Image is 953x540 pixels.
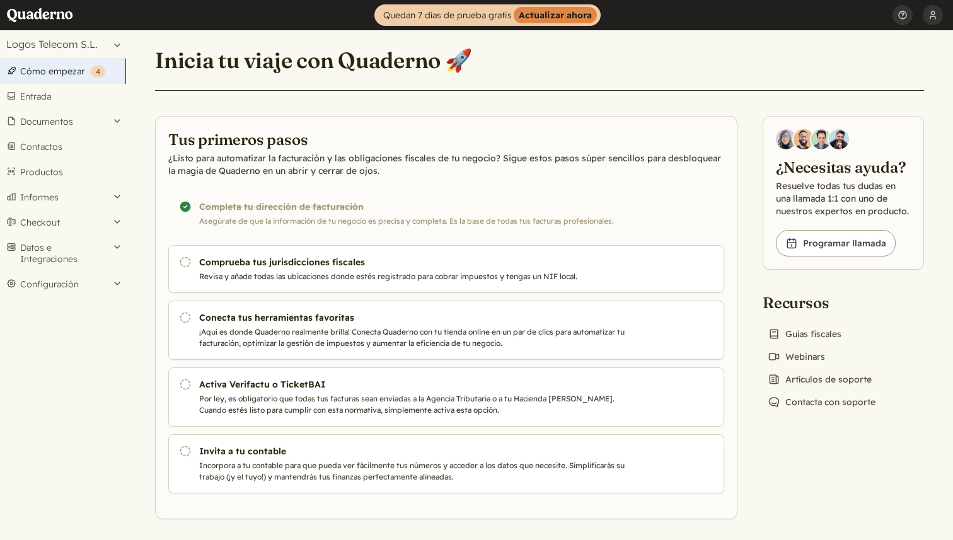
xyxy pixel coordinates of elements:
a: Comprueba tus jurisdicciones fiscales Revisa y añade todas las ubicaciones donde estés registrado... [168,245,724,293]
p: ¿Listo para automatizar la facturación y las obligaciones fiscales de tu negocio? Sigue estos pas... [168,152,724,177]
h1: Inicia tu viaje con Quaderno 🚀 [155,47,472,74]
a: Contacta con soporte [763,393,881,411]
a: Artículos de soporte [763,371,877,388]
h2: Tus primeros pasos [168,129,724,149]
img: Javier Rubio, DevRel at Quaderno [829,129,849,149]
img: Ivo Oltmans, Business Developer at Quaderno [811,129,831,149]
a: Conecta tus herramientas favoritas ¡Aquí es donde Quaderno realmente brilla! Conecta Quaderno con... [168,301,724,360]
h3: Conecta tus herramientas favoritas [199,311,629,324]
h3: Comprueba tus jurisdicciones fiscales [199,256,629,268]
a: Guías fiscales [763,325,846,343]
strong: Actualizar ahora [514,7,597,23]
p: Incorpora a tu contable para que pueda ver fácilmente tus números y acceder a los datos que neces... [199,460,629,483]
img: Diana Carrasco, Account Executive at Quaderno [776,129,796,149]
p: Resuelve todas tus dudas en una llamada 1:1 con uno de nuestros expertos en producto. [776,180,911,217]
h3: Activa Verifactu o TicketBAI [199,378,629,391]
h2: ¿Necesitas ayuda? [776,157,911,177]
p: Revisa y añade todas las ubicaciones donde estés registrado para cobrar impuestos y tengas un NIF... [199,271,629,282]
a: Quedan 7 días de prueba gratisActualizar ahora [374,4,601,26]
a: Invita a tu contable Incorpora a tu contable para que pueda ver fácilmente tus números y acceder ... [168,434,724,493]
p: ¡Aquí es donde Quaderno realmente brilla! Conecta Quaderno con tu tienda online en un par de clic... [199,326,629,349]
h2: Recursos [763,292,881,313]
img: Jairo Fumero, Account Executive at Quaderno [794,129,814,149]
a: Activa Verifactu o TicketBAI Por ley, es obligatorio que todas tus facturas sean enviadas a la Ag... [168,367,724,427]
h3: Invita a tu contable [199,445,629,457]
p: Por ley, es obligatorio que todas tus facturas sean enviadas a la Agencia Tributaria o a tu Hacie... [199,393,629,416]
span: 4 [96,67,100,76]
a: Programar llamada [776,230,896,256]
a: Webinars [763,348,830,365]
